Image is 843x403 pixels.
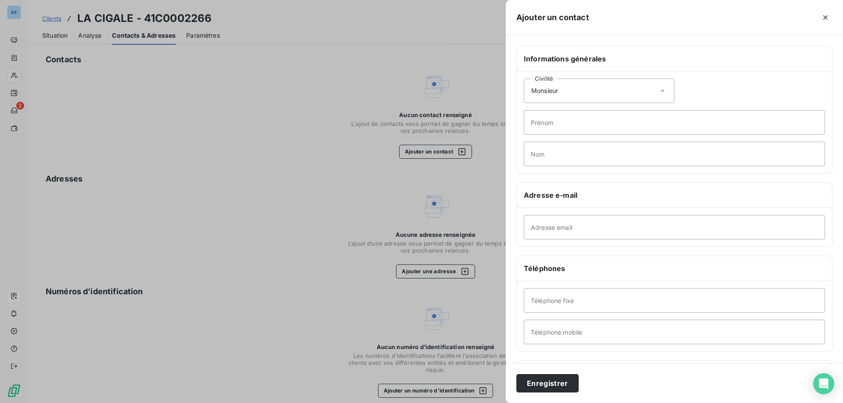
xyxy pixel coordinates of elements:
input: placeholder [524,142,825,166]
h5: Ajouter un contact [516,11,589,24]
input: placeholder [524,288,825,313]
h6: Téléphones [524,263,825,274]
button: Enregistrer [516,374,579,392]
div: Open Intercom Messenger [813,373,834,394]
span: Monsieur [531,86,558,95]
input: placeholder [524,110,825,135]
h6: Informations générales [524,53,825,64]
input: placeholder [524,320,825,344]
input: placeholder [524,215,825,239]
h6: Adresse e-mail [524,190,825,200]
